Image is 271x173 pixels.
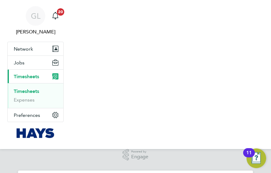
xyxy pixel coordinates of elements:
[7,6,64,36] a: GL[PERSON_NAME]
[131,149,148,154] span: Powered by
[14,74,39,79] span: Timesheets
[17,128,55,138] img: hays-logo-retina.png
[246,153,252,161] div: 11
[8,83,63,108] div: Timesheets
[8,108,63,122] button: Preferences
[31,12,40,20] span: GL
[8,42,63,56] button: Network
[49,6,61,26] a: 20
[57,8,64,16] span: 20
[131,154,148,160] span: Engage
[247,148,266,168] button: Open Resource Center, 11 new notifications
[7,128,64,138] a: Go to home page
[123,149,149,161] a: Powered byEngage
[7,28,64,36] span: Gemma Ladgrove
[14,46,33,52] span: Network
[14,88,39,94] a: Timesheets
[14,112,40,118] span: Preferences
[8,70,63,83] button: Timesheets
[8,56,63,69] button: Jobs
[14,60,24,66] span: Jobs
[14,97,35,103] a: Expenses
